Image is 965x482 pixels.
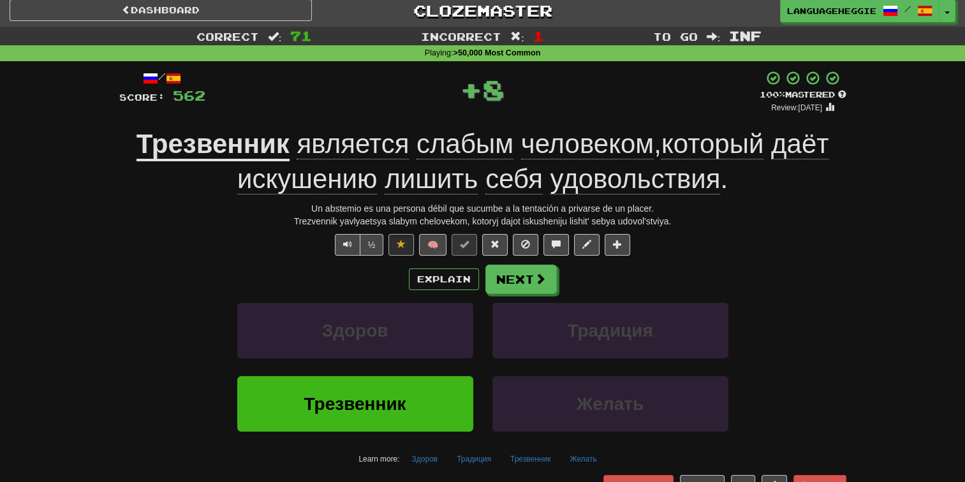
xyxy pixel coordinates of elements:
[388,234,414,256] button: Unfavorite sentence (alt+f)
[510,31,524,42] span: :
[503,449,557,469] button: Трезвенник
[707,31,721,42] span: :
[404,449,445,469] button: Здоров
[760,89,785,99] span: 100 %
[452,234,477,256] button: Set this sentence to 100% Mastered (alt+m)
[304,394,406,414] span: Трезвенник
[290,28,312,43] span: 71
[268,31,282,42] span: :
[771,103,822,112] small: Review: [DATE]
[460,70,482,108] span: +
[482,73,505,105] span: 8
[485,164,543,194] span: себя
[904,4,911,13] span: /
[335,234,360,256] button: Play sentence audio (ctl+space)
[533,28,544,43] span: 1
[574,234,600,256] button: Edit sentence (alt+d)
[492,303,728,358] button: Традиция
[543,234,569,256] button: Discuss sentence (alt+u)
[453,48,540,57] strong: >50,000 Most Common
[567,321,652,340] span: Традиция
[416,129,513,159] span: слабым
[297,129,409,159] span: является
[577,394,644,414] span: Желать
[521,129,654,159] span: человеком
[119,92,165,103] span: Score:
[661,129,763,159] span: который
[237,129,829,194] span: , .
[237,376,473,432] button: Трезвенник
[237,164,378,194] span: искушению
[385,164,478,194] span: лишить
[482,234,508,256] button: Reset to 0% Mastered (alt+r)
[119,215,846,228] div: Trezvennik yavlyaetsya slabym chelovekom, kotoryj dajot iskusheniju lishit' sebya udovol'stviya.
[450,449,498,469] button: Традиция
[322,321,388,340] span: Здоров
[409,268,479,290] button: Explain
[550,164,720,194] span: удовольствия
[196,30,259,43] span: Correct
[119,70,205,86] div: /
[332,234,384,256] div: Text-to-speech controls
[492,376,728,432] button: Желать
[513,234,538,256] button: Ignore sentence (alt+i)
[653,30,698,43] span: To go
[563,449,603,469] button: Желать
[760,89,846,101] div: Mastered
[136,129,290,161] u: Трезвенник
[771,129,829,159] span: даёт
[173,87,205,103] span: 562
[360,234,384,256] button: ½
[119,202,846,215] div: Un abstemio es una persona débil que sucumbe a la tentación a privarse de un placer.
[419,234,446,256] button: 🧠
[358,455,399,464] small: Learn more:
[485,265,557,294] button: Next
[237,303,473,358] button: Здоров
[729,28,762,43] span: Inf
[421,30,501,43] span: Incorrect
[605,234,630,256] button: Add to collection (alt+a)
[787,5,876,17] span: LanguageHeggie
